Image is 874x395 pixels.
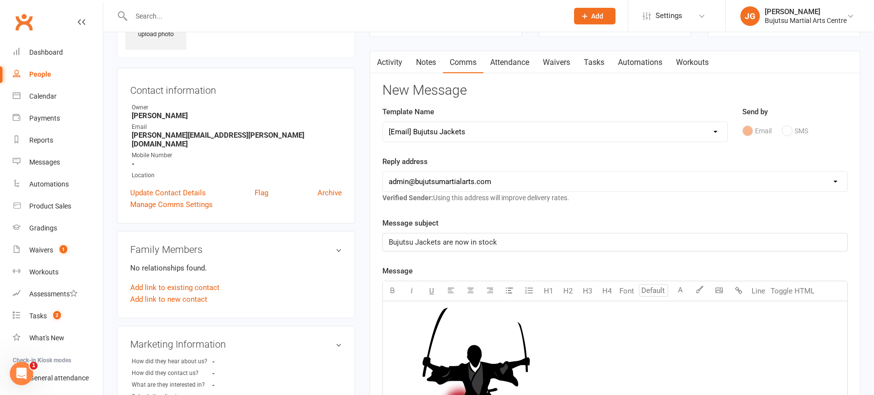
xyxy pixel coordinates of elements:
[13,305,103,327] a: Tasks 2
[29,202,71,210] div: Product Sales
[13,129,103,151] a: Reports
[558,281,578,301] button: H2
[749,281,768,301] button: Line
[617,281,636,301] button: Font
[29,158,60,166] div: Messages
[212,358,268,365] strong: -
[29,92,57,100] div: Calendar
[130,199,213,210] a: Manage Comms Settings
[29,374,89,382] div: General attendance
[132,369,212,378] div: How did they contact us?
[29,224,57,232] div: Gradings
[212,370,268,377] strong: -
[130,293,207,305] a: Add link to new contact
[382,106,434,118] label: Template Name
[382,194,569,202] span: Using this address will improve delivery rates.
[574,8,616,24] button: Add
[212,381,268,389] strong: -
[483,51,536,74] a: Attendance
[539,281,558,301] button: H1
[132,357,212,366] div: How did they hear about us?
[130,262,342,274] p: No relationships found.
[382,217,438,229] label: Message subject
[740,6,760,26] div: JG
[132,380,212,390] div: What are they interested in?
[29,334,64,342] div: What's New
[10,362,33,385] iframe: Intercom live chat
[12,10,36,34] a: Clubworx
[13,195,103,217] a: Product Sales
[29,48,63,56] div: Dashboard
[13,283,103,305] a: Assessments
[382,156,428,167] label: Reply address
[597,281,617,301] button: H4
[132,103,342,112] div: Owner
[130,244,342,255] h3: Family Members
[13,63,103,85] a: People
[370,51,409,74] a: Activity
[443,51,483,74] a: Comms
[29,180,69,188] div: Automations
[29,136,53,144] div: Reports
[13,42,103,63] a: Dashboard
[578,281,597,301] button: H3
[389,238,497,247] span: Bujutsu Jackets are now in stock
[13,173,103,195] a: Automations
[422,281,441,301] button: U
[318,187,342,199] a: Archive
[60,245,67,253] span: 1
[29,246,53,254] div: Waivers
[669,51,715,74] a: Workouts
[130,187,206,199] a: Update Contact Details
[132,171,342,180] div: Location
[409,51,443,74] a: Notes
[53,311,61,319] span: 2
[13,327,103,349] a: What's New
[29,114,60,122] div: Payments
[765,16,847,25] div: Bujutsu Martial Arts Centre
[13,217,103,239] a: Gradings
[30,362,38,370] span: 1
[132,111,342,120] strong: [PERSON_NAME]
[29,70,51,78] div: People
[130,81,342,96] h3: Contact information
[577,51,611,74] a: Tasks
[536,51,577,74] a: Waivers
[768,281,817,301] button: Toggle HTML
[382,194,433,202] strong: Verified Sender:
[128,9,561,23] input: Search...
[382,83,848,98] h3: New Message
[13,107,103,129] a: Payments
[130,339,342,350] h3: Marketing Information
[130,282,219,293] a: Add link to existing contact
[13,367,103,389] a: General attendance kiosk mode
[132,151,342,160] div: Mobile Number
[132,123,342,132] div: Email
[742,106,768,118] label: Send by
[13,239,103,261] a: Waivers 1
[765,7,847,16] div: [PERSON_NAME]
[611,51,669,74] a: Automations
[29,290,78,298] div: Assessments
[382,265,413,277] label: Message
[671,281,690,301] button: A
[255,187,268,199] a: Flag
[655,5,682,27] span: Settings
[639,284,668,297] input: Default
[132,131,342,148] strong: [PERSON_NAME][EMAIL_ADDRESS][PERSON_NAME][DOMAIN_NAME]
[13,85,103,107] a: Calendar
[13,261,103,283] a: Workouts
[29,312,47,320] div: Tasks
[29,268,59,276] div: Workouts
[132,160,342,168] strong: -
[429,287,434,295] span: U
[591,12,603,20] span: Add
[13,151,103,173] a: Messages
